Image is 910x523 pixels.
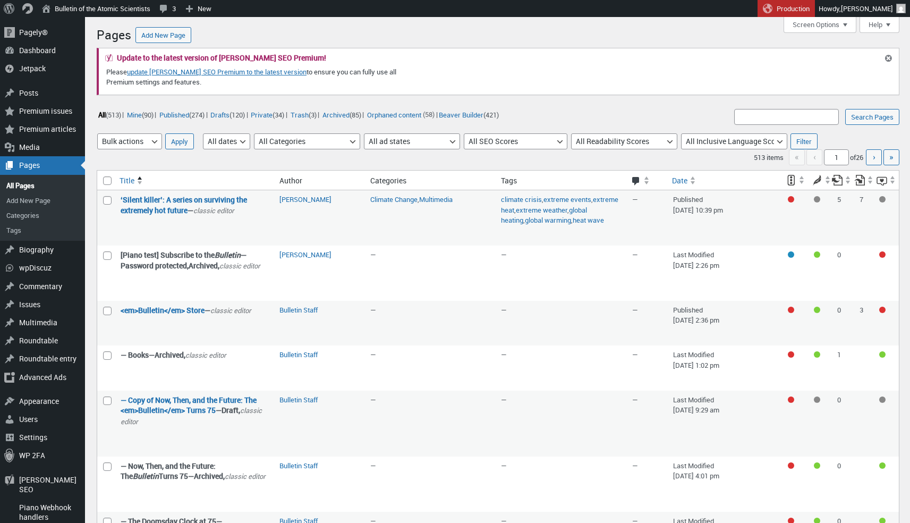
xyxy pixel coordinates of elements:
[365,108,422,121] a: Orphaned content
[631,176,641,187] span: Comments
[754,153,784,162] span: 513 items
[222,405,240,415] span: Draft,
[370,350,376,359] span: —
[879,251,886,258] div: Needs improvement
[501,395,507,404] span: —
[273,109,284,119] span: (34)
[668,190,780,246] td: Published [DATE] 10:39 pm
[229,109,245,119] span: (120)
[516,205,567,215] a: extreme weather
[121,305,205,315] a: “<em>Bulletin</em> Store” (Edit)
[879,196,886,203] div: Not available
[525,215,571,225] a: global warming
[209,108,246,121] a: Drafts(120)
[225,471,266,481] span: classic editor
[250,107,287,121] li: |
[788,351,794,358] div: Focus keyphrase not set
[832,345,854,390] td: 1
[496,190,626,246] td: , , , , , ,
[155,350,185,360] span: Archived,
[856,153,863,162] span: 26
[632,461,638,470] span: —
[854,171,874,190] a: Received internal links
[125,108,155,121] a: Mine(90)
[668,391,780,457] td: Last Modified [DATE] 9:29 am
[279,461,318,470] a: Bulletin Staff
[121,461,269,482] strong: — Now, Then, and the Future: The Turns 75 —
[370,195,418,204] a: Climate Change
[668,246,780,301] td: Last Modified [DATE] 2:26 pm
[501,461,507,470] span: —
[106,109,121,119] span: (513)
[814,351,820,358] div: Good
[350,109,361,119] span: (85)
[121,260,189,271] span: Password protected,
[501,205,587,225] a: global heating
[120,175,134,186] span: Title
[158,107,207,121] li: |
[501,350,507,359] span: —
[121,195,247,215] a: “‘Silent killer’: A series on surviving the extremely hot future” (Edit)
[814,397,820,403] div: Not available
[279,305,318,315] a: Bulletin Staff
[158,108,206,121] a: Published(274)
[121,195,269,216] strong: —
[115,171,274,190] a: Title
[832,246,854,301] td: 0
[806,149,822,165] span: ‹
[121,406,262,426] span: classic editor
[854,301,877,345] td: 3
[193,206,234,215] span: classic editor
[438,108,500,121] a: Beaver Builder(421)
[121,250,269,271] strong: [Piano test] Subscribe to the —
[784,17,856,33] button: Screen Options
[496,171,626,190] th: Tags
[879,462,886,469] div: Good
[121,305,269,316] strong: —
[832,391,854,457] td: 0
[185,350,226,360] span: classic editor
[841,4,893,13] span: [PERSON_NAME]
[814,251,820,258] div: Good
[321,108,362,121] a: Archived(85)
[780,171,805,190] a: SEO score
[279,395,318,404] a: Bulletin Staff
[832,190,854,246] td: 5
[789,149,805,165] span: «
[806,171,831,190] a: Readability score
[274,171,365,190] th: Author
[365,190,496,246] td: ,
[850,153,864,162] span: of
[573,215,604,225] a: heat wave
[121,395,269,427] strong: —
[543,195,591,204] a: extreme events
[632,250,638,259] span: —
[845,109,899,125] input: Search Pages
[309,109,317,119] span: (3)
[321,107,364,121] li: |
[105,66,426,88] p: Please to ensure you can fully use all Premium settings and features.
[501,250,507,259] span: —
[788,307,794,313] div: Focus keyphrase not set
[814,196,820,203] div: Not available
[788,462,794,469] div: Focus keyphrase not set
[133,471,159,481] em: Bulletin
[788,251,794,258] div: Post is set to noindex.
[117,54,326,62] h2: Update to the latest version of [PERSON_NAME] SEO Premium!
[501,195,618,215] a: extreme heat
[483,109,499,119] span: (421)
[632,305,638,315] span: —
[854,190,877,246] td: 7
[860,17,899,33] button: Help
[788,397,794,403] div: Focus keyphrase not set
[279,195,331,204] a: [PERSON_NAME]
[889,151,894,163] span: »
[97,22,131,45] h1: Pages
[370,305,376,315] span: —
[279,350,318,359] a: Bulletin Staff
[672,175,687,186] span: Date
[127,67,307,77] a: update [PERSON_NAME] SEO Premium to the latest version
[125,107,156,121] li: |
[365,171,496,190] th: Categories
[668,171,780,190] a: Date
